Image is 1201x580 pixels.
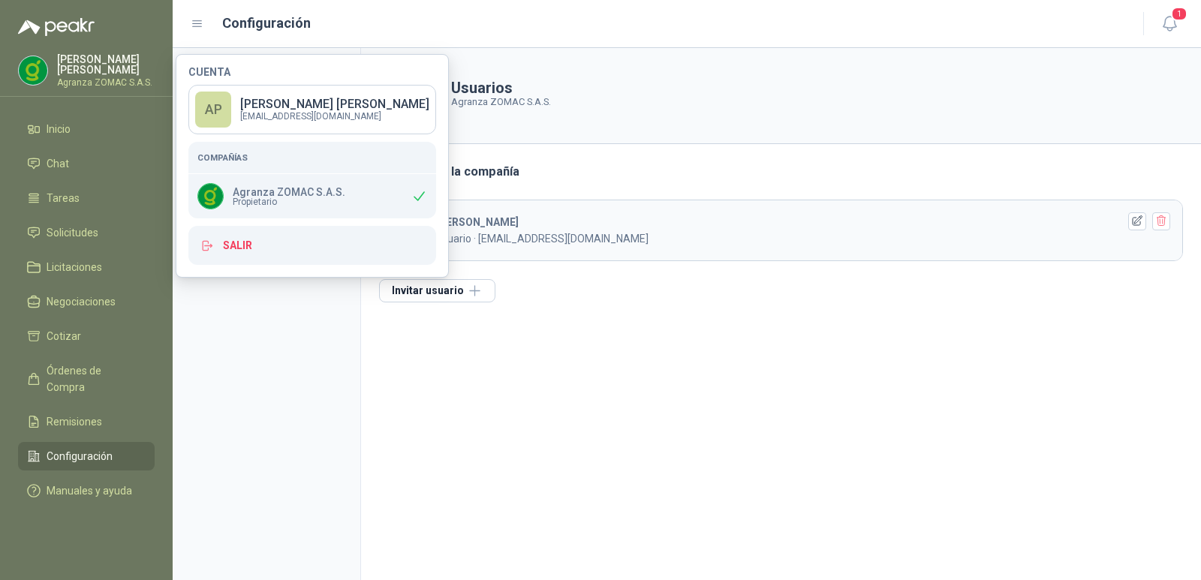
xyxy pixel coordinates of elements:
span: Inicio [47,121,71,137]
p: Usuario · [EMAIL_ADDRESS][DOMAIN_NAME] [435,230,1118,247]
span: Negociaciones [47,293,116,310]
span: Órdenes de Compra [47,362,140,395]
a: Configuración [18,442,155,470]
span: Solicitudes [47,224,98,241]
h3: Usuarios de la compañía [379,162,1183,182]
span: 1 [1171,7,1187,21]
span: Chat [47,155,69,172]
div: AP [195,92,231,128]
p: Agranza ZOMAC S.A.S. [57,78,155,87]
a: Negociaciones [18,287,155,316]
h4: Cuenta [188,67,436,77]
h1: Usuarios [451,81,551,95]
button: Salir [188,226,436,265]
a: Manuales y ayuda [18,476,155,505]
a: Cotizar [18,322,155,350]
a: Tareas [18,184,155,212]
a: Licitaciones [18,253,155,281]
a: Remisiones [18,407,155,436]
span: Tareas [47,190,80,206]
p: Agranza ZOMAC S.A.S. [233,187,345,197]
p: Agranza ZOMAC S.A.S. [451,95,551,110]
p: [EMAIL_ADDRESS][DOMAIN_NAME] [240,112,429,121]
span: Propietario [233,197,345,206]
span: Configuración [47,448,113,464]
b: [PERSON_NAME] [435,216,519,228]
button: Invitar usuario [379,279,495,302]
img: Company Logo [19,56,47,85]
div: Company LogoAgranza ZOMAC S.A.S.Propietario [188,174,436,218]
a: Chat [18,149,155,178]
span: Cotizar [47,328,81,344]
button: 1 [1156,11,1183,38]
a: Inicio [18,115,155,143]
img: Logo peakr [18,18,95,36]
span: Remisiones [47,413,102,430]
a: AP[PERSON_NAME] [PERSON_NAME][EMAIL_ADDRESS][DOMAIN_NAME] [188,85,436,134]
a: Solicitudes [18,218,155,247]
p: [PERSON_NAME] [PERSON_NAME] [57,54,155,75]
h1: Configuración [222,13,311,34]
a: Órdenes de Compra [18,356,155,401]
span: Manuales y ayuda [47,482,132,499]
img: Company Logo [198,184,223,209]
span: Licitaciones [47,259,102,275]
h5: Compañías [197,151,427,164]
p: [PERSON_NAME] [PERSON_NAME] [240,98,429,110]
